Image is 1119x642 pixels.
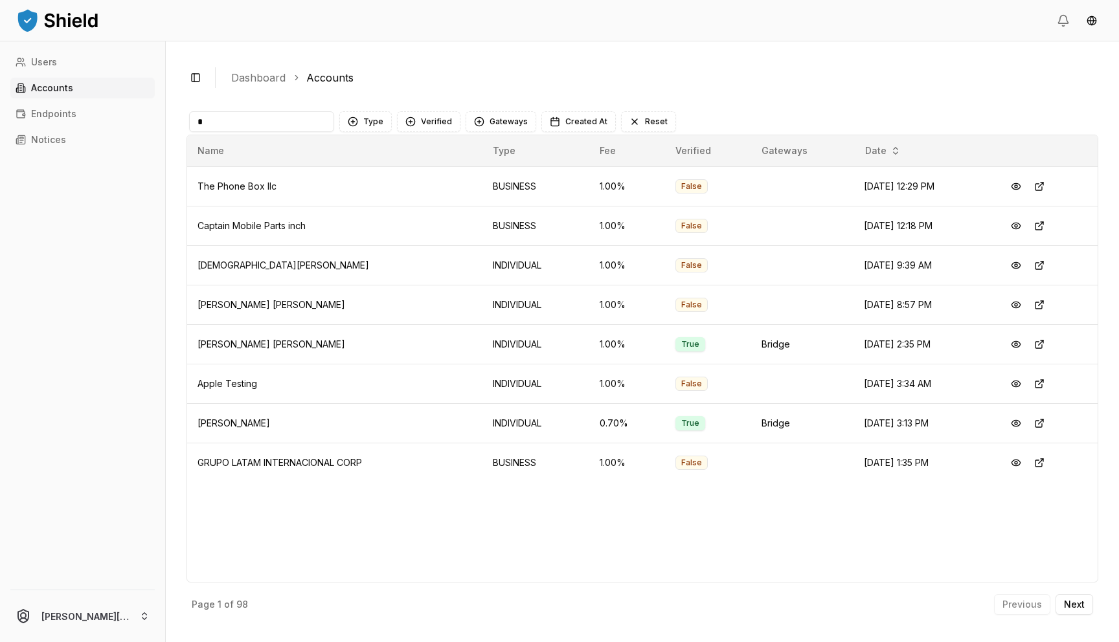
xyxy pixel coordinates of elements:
a: Endpoints [10,104,155,124]
span: [PERSON_NAME] [198,417,270,428]
span: The Phone Box llc [198,181,277,192]
span: [DATE] 1:35 PM [864,457,929,468]
span: [DATE] 12:18 PM [864,220,932,231]
button: Created At [541,111,616,132]
td: BUSINESS [482,443,589,482]
span: Apple Testing [198,378,257,389]
p: Page [192,600,215,609]
nav: breadcrumb [231,70,1088,85]
th: Type [482,135,589,166]
span: Bridge [762,417,790,428]
span: [PERSON_NAME] [PERSON_NAME] [198,338,345,349]
span: 1.00 % [600,220,626,231]
p: of [224,600,234,609]
span: 1.00 % [600,260,626,271]
button: Type [339,111,392,132]
a: Users [10,52,155,72]
th: Name [187,135,482,166]
th: Fee [589,135,665,166]
p: 98 [236,600,248,609]
a: Dashboard [231,70,286,85]
p: Accounts [31,83,73,93]
span: [DATE] 8:57 PM [864,299,932,310]
span: [DEMOGRAPHIC_DATA][PERSON_NAME] [198,260,369,271]
span: 1.00 % [600,378,626,389]
span: [DATE] 3:13 PM [864,417,929,428]
th: Verified [665,135,752,166]
span: [DATE] 12:29 PM [864,181,934,192]
span: [DATE] 2:35 PM [864,338,931,349]
span: GRUPO LATAM INTERNACIONAL CORP [198,457,362,468]
td: INDIVIDUAL [482,324,589,364]
p: Notices [31,135,66,144]
a: Notices [10,129,155,150]
td: INDIVIDUAL [482,245,589,285]
span: 0.70 % [600,417,628,428]
span: 1.00 % [600,181,626,192]
p: Users [31,58,57,67]
p: 1 [218,600,221,609]
a: Accounts [306,70,354,85]
span: Captain Mobile Parts inch [198,220,306,231]
span: [DATE] 9:39 AM [864,260,932,271]
img: ShieldPay Logo [16,7,100,33]
p: Next [1064,600,1085,609]
span: [DATE] 3:34 AM [864,378,931,389]
button: Verified [397,111,460,132]
span: 1.00 % [600,457,626,468]
button: Gateways [466,111,536,132]
span: [PERSON_NAME] [PERSON_NAME] [198,299,345,310]
p: [PERSON_NAME][EMAIL_ADDRESS][DOMAIN_NAME] [41,610,129,623]
p: Endpoints [31,109,76,118]
button: Date [860,140,906,161]
span: Bridge [762,338,790,349]
button: Reset filters [621,111,676,132]
span: 1.00 % [600,338,626,349]
button: Next [1056,594,1093,615]
a: Accounts [10,78,155,98]
td: BUSINESS [482,206,589,245]
td: BUSINESS [482,166,589,206]
span: 1.00 % [600,299,626,310]
button: [PERSON_NAME][EMAIL_ADDRESS][DOMAIN_NAME] [5,595,160,637]
th: Gateways [751,135,853,166]
td: INDIVIDUAL [482,364,589,403]
td: INDIVIDUAL [482,403,589,443]
span: Created At [565,116,607,127]
td: INDIVIDUAL [482,285,589,324]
